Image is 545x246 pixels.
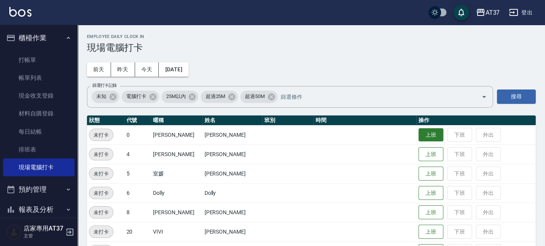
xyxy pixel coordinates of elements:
[3,51,75,69] a: 打帳單
[3,179,75,200] button: 預約管理
[418,205,443,220] button: 上班
[3,141,75,158] a: 排班表
[203,145,262,164] td: [PERSON_NAME]
[3,158,75,176] a: 現場電腦打卡
[89,228,113,236] span: 未打卡
[161,93,191,100] span: 25M以內
[3,105,75,122] a: 材料自購登錄
[418,147,443,162] button: 上班
[9,7,31,17] img: Logo
[151,115,202,126] th: 暱稱
[203,222,262,241] td: [PERSON_NAME]
[89,189,113,197] span: 未打卡
[151,222,202,241] td: VIVI
[121,91,159,103] div: 電腦打卡
[89,150,113,158] span: 未打卡
[3,123,75,141] a: 每日結帳
[24,232,63,239] p: 主管
[262,115,314,126] th: 班別
[87,115,124,126] th: 狀態
[497,89,536,104] button: 搜尋
[418,128,443,142] button: 上班
[314,115,417,126] th: 時間
[485,8,500,17] div: AT37
[3,28,75,48] button: 櫃檯作業
[506,5,536,20] button: 登出
[201,91,238,103] div: 超過25M
[201,93,230,100] span: 超過25M
[151,203,202,222] td: [PERSON_NAME]
[3,87,75,105] a: 現金收支登錄
[124,183,151,203] td: 6
[3,200,75,220] button: 報表及分析
[453,5,469,20] button: save
[121,93,151,100] span: 電腦打卡
[478,91,490,103] button: Open
[240,91,278,103] div: 超過50M
[473,5,503,21] button: AT37
[417,115,536,126] th: 操作
[279,90,468,103] input: 篩選條件
[111,62,135,77] button: 昨天
[203,164,262,183] td: [PERSON_NAME]
[135,62,159,77] button: 今天
[124,222,151,241] td: 20
[151,164,202,183] td: 室媛
[89,170,113,178] span: 未打卡
[151,145,202,164] td: [PERSON_NAME]
[203,115,262,126] th: 姓名
[124,125,151,145] td: 0
[87,34,536,39] h2: Employee Daily Clock In
[161,91,199,103] div: 25M以內
[159,62,188,77] button: [DATE]
[92,93,111,100] span: 未知
[124,164,151,183] td: 5
[418,186,443,200] button: 上班
[87,62,111,77] button: 前天
[3,69,75,87] a: 帳單列表
[418,225,443,239] button: 上班
[203,183,262,203] td: Dolly
[89,131,113,139] span: 未打卡
[24,225,63,232] h5: 店家專用AT37
[203,203,262,222] td: [PERSON_NAME]
[418,167,443,181] button: 上班
[240,93,269,100] span: 超過50M
[151,183,202,203] td: Dolly
[92,83,117,88] label: 篩選打卡記錄
[87,42,536,53] h3: 現場電腦打卡
[6,224,22,240] img: Person
[89,208,113,217] span: 未打卡
[124,115,151,126] th: 代號
[92,91,119,103] div: 未知
[203,125,262,145] td: [PERSON_NAME]
[124,145,151,164] td: 4
[124,203,151,222] td: 8
[151,125,202,145] td: [PERSON_NAME]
